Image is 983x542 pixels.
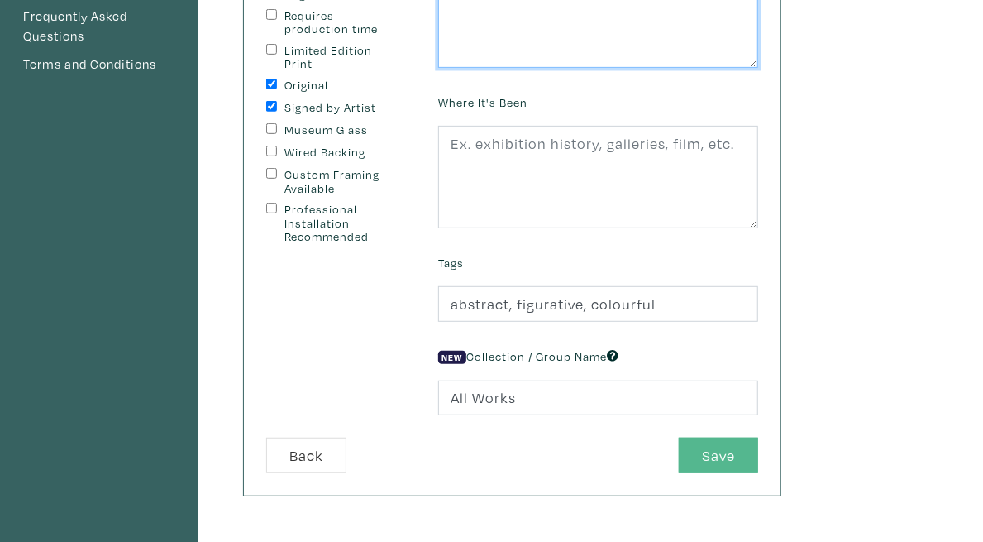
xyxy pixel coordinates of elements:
[679,438,758,473] button: Save
[266,438,346,473] button: Back
[284,146,395,160] label: Wired Backing
[438,254,464,272] label: Tags
[22,54,176,75] a: Terms and Conditions
[284,79,395,93] label: Original
[284,123,395,137] label: Museum Glass
[284,101,395,115] label: Signed by Artist
[284,44,395,71] label: Limited Edition Print
[438,348,618,366] label: Collection / Group Name
[284,203,395,244] label: Professional Installation Recommended
[438,351,466,364] span: New
[22,6,176,46] a: Frequently Asked Questions
[284,168,395,195] label: Custom Framing Available
[438,286,758,322] input: Ex. abstracts, blue, minimalist, people, animals, bright, etc.
[438,381,758,416] input: Ex. 202X, Landscape Collection, etc.
[284,9,395,36] label: Requires production time
[438,94,527,112] label: Where It's Been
